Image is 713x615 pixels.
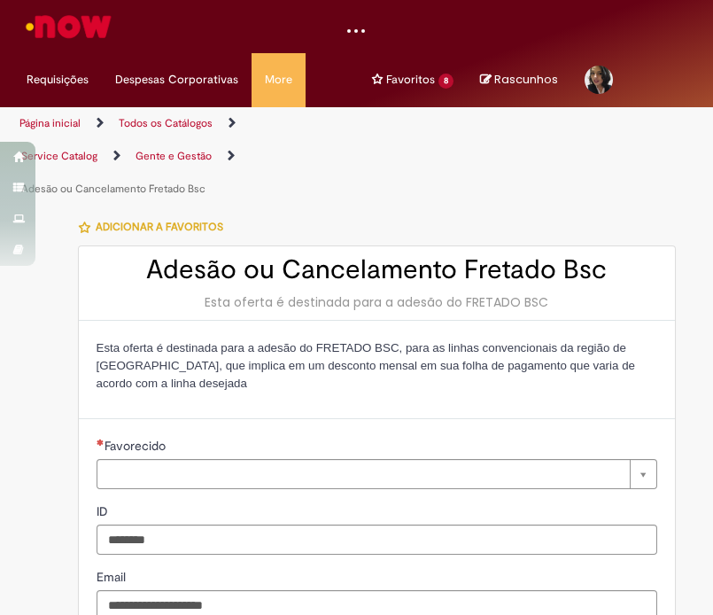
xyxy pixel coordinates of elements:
span: More [265,71,292,89]
a: Requisições : 0 [13,53,102,106]
a: Limpar campo Favorecido [97,459,657,489]
span: Email [97,569,129,585]
ul: Menu Cabeçalho [359,53,467,107]
div: Esta oferta é destinada para a adesão do FRETADO BSC [97,293,657,311]
a: Despesas Corporativas : [102,53,252,106]
span: Favoritos [386,71,435,89]
a: Service Catalog [21,149,97,163]
button: Adicionar a Favoritos [78,208,233,245]
span: Necessários - Favorecido [105,438,169,454]
ul: Menu Cabeçalho [306,53,332,107]
a: Gente e Gestão [136,149,212,163]
span: Adicionar a Favoritos [96,220,223,234]
ul: Trilhas de página [13,107,344,206]
a: Todos os Catálogos [119,116,213,130]
span: 8 [438,74,453,89]
ul: Menu Cabeçalho [13,53,102,107]
span: Requisições [27,71,89,89]
span: Esta oferta é destinada para a adesão do FRETADO BSC, para as linhas convencionais da região de [... [97,341,635,390]
input: ID [97,525,657,555]
span: Rascunhos [494,71,558,88]
ul: Menu Cabeçalho [252,53,306,107]
img: ServiceNow [23,9,114,44]
a: Adesão ou Cancelamento Fretado Bsc [21,182,205,196]
a: More : 4 [252,53,306,106]
span: Necessários [97,439,105,446]
ul: Menu Cabeçalho [102,53,252,107]
span: Despesas Corporativas [115,71,238,89]
a: No momento, sua lista de rascunhos tem 0 Itens [480,71,558,88]
a: Página inicial [19,116,81,130]
a: Favoritos : 8 [359,53,467,106]
ul: Menu Cabeçalho [332,53,359,107]
h2: Adesão ou Cancelamento Fretado Bsc [97,255,657,284]
span: ID [97,503,112,519]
